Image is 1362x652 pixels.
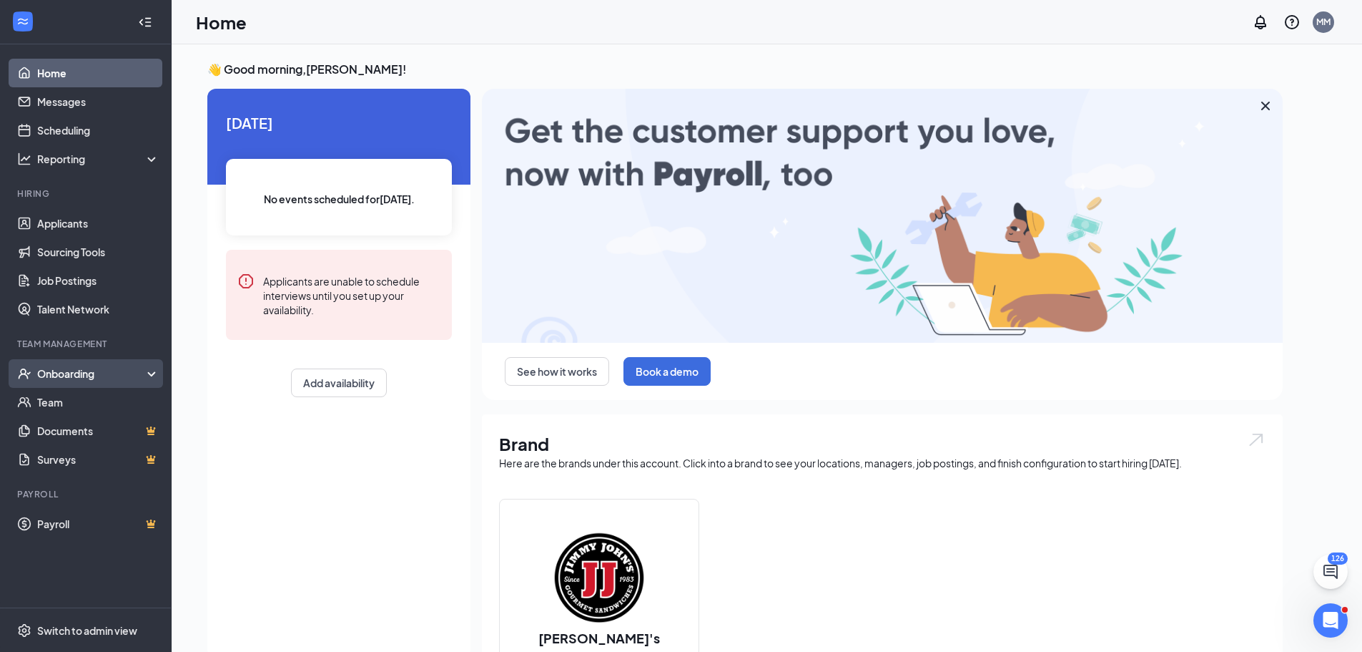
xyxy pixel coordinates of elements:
div: MM [1316,16,1331,28]
a: Job Postings [37,266,159,295]
div: Onboarding [37,366,147,381]
svg: Cross [1257,97,1274,115]
svg: ChatActive [1322,563,1339,580]
a: Home [37,59,159,87]
svg: Analysis [17,152,31,166]
svg: UserCheck [17,366,31,381]
h2: [PERSON_NAME]'s [524,629,674,647]
svg: WorkstreamLogo [16,14,30,29]
div: Here are the brands under this account. Click into a brand to see your locations, managers, job p... [499,456,1265,470]
span: [DATE] [226,112,452,134]
div: Applicants are unable to schedule interviews until you set up your availability. [263,273,440,317]
svg: Error [237,273,255,290]
a: Talent Network [37,295,159,323]
span: No events scheduled for [DATE] . [264,191,415,207]
a: SurveysCrown [37,445,159,474]
img: Jimmy John's [553,532,645,623]
a: DocumentsCrown [37,417,159,445]
svg: Notifications [1252,14,1269,31]
h1: Brand [499,432,1265,456]
a: Team [37,388,159,417]
div: Payroll [17,488,157,500]
svg: QuestionInfo [1283,14,1301,31]
h3: 👋 Good morning, [PERSON_NAME] ! [207,62,1283,77]
img: payroll-large.gif [482,89,1283,343]
button: ChatActive [1313,555,1348,589]
svg: Settings [17,623,31,638]
div: Hiring [17,188,157,200]
button: See how it works [505,357,609,386]
a: Scheduling [37,116,159,145]
div: Team Management [17,338,157,350]
a: PayrollCrown [37,510,159,538]
div: Reporting [37,152,160,166]
div: 126 [1328,553,1348,565]
a: Sourcing Tools [37,238,159,266]
h1: Home [196,10,247,34]
a: Applicants [37,209,159,238]
button: Book a demo [623,357,711,386]
svg: Collapse [138,15,152,29]
a: Messages [37,87,159,116]
button: Add availability [291,369,387,397]
div: Switch to admin view [37,623,137,638]
iframe: Intercom live chat [1313,603,1348,638]
img: open.6027fd2a22e1237b5b06.svg [1247,432,1265,448]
